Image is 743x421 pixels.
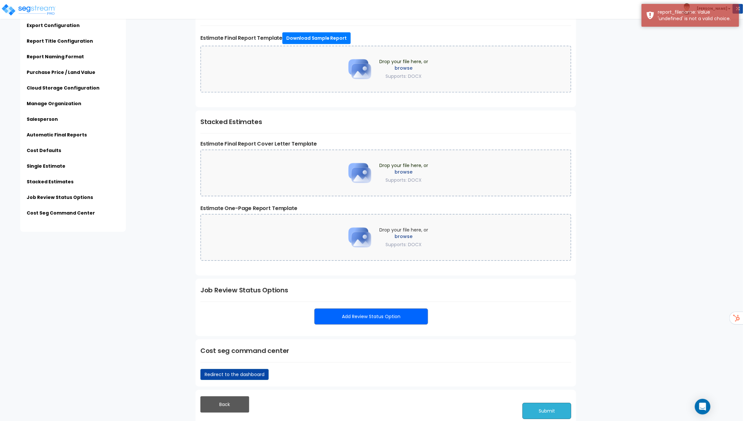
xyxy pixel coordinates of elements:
a: Salesperson [27,116,58,122]
img: Upload Icon [344,221,376,254]
a: Cost Defaults [27,147,61,154]
span: Supports: DOCX [386,177,422,183]
a: Download Sample Report [282,32,350,44]
span: Drop your file here, or [379,58,428,79]
label: Estimate Final Report Cover Letter Template [200,140,571,148]
img: logo_pro_r.png [1,3,56,16]
span: Drop your file here, or [379,162,428,183]
label: Estimate Final Report Template [200,32,571,44]
button: Back [200,396,249,413]
img: avatar.png [681,3,693,15]
a: Cloud Storage Configuration [27,85,100,91]
img: Upload Icon [344,157,376,189]
a: Manage Organization [27,100,81,107]
h1: Cost seg command center [200,346,571,356]
a: Purchase Price / Land Value [27,69,95,76]
a: Cost Seg Command Center [27,210,95,216]
div: report_filename: Value 'undefined' is not a valid choice. [658,9,734,22]
div: Open Intercom Messenger [695,399,710,414]
a: Single Estimate [27,163,65,169]
a: Report Title Configuration [27,38,93,44]
span: Drop your file here, or [379,227,428,248]
label: browse [379,169,428,175]
a: Export Configuration [27,22,80,29]
a: Job Review Status Options [27,194,93,201]
label: Estimate One-Page Report Template [200,204,571,212]
label: browse [379,65,428,71]
h1: Job Review Status Options [200,285,571,295]
a: Report Naming Format [27,53,84,60]
label: browse [379,233,428,240]
a: Stacked Estimates [27,178,74,185]
button: Submit [522,403,571,419]
img: Upload Icon [344,53,376,85]
a: Automatic Final Reports [27,132,87,138]
h1: Stacked Estimates [200,117,571,127]
span: Supports: DOCX [386,241,422,248]
button: Add Review Status Option [314,308,428,325]
span: Supports: DOCX [386,73,422,79]
a: Redirect to the dashboard [200,369,269,380]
